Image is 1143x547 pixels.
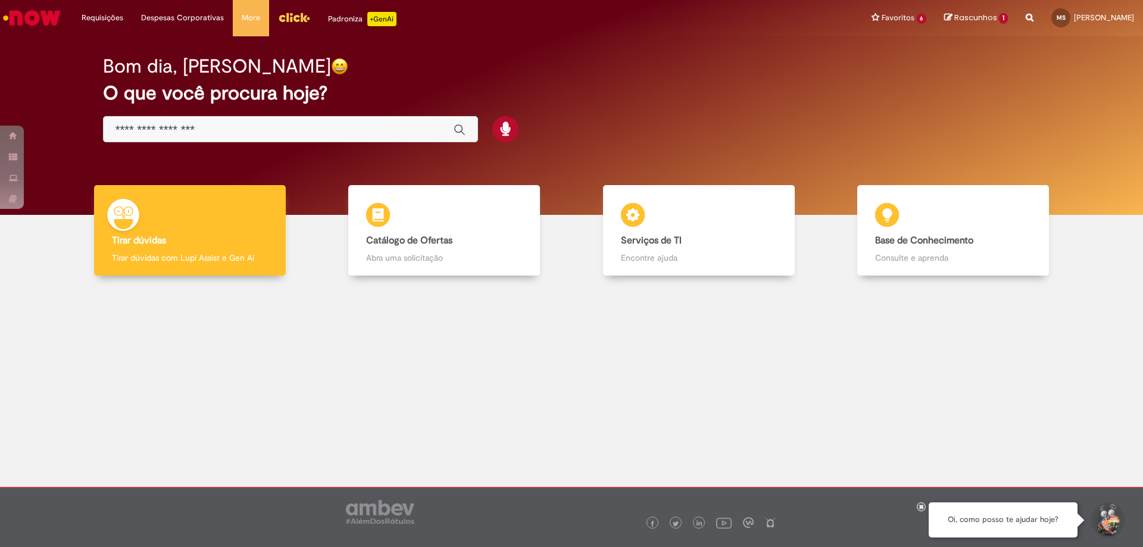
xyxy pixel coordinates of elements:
img: logo_footer_naosei.png [765,517,776,528]
span: 6 [917,14,927,24]
span: More [242,12,260,24]
b: Catálogo de Ofertas [366,235,452,246]
span: Favoritos [882,12,914,24]
b: Tirar dúvidas [112,235,166,246]
span: Rascunhos [954,12,997,23]
p: Abra uma solicitação [366,252,522,264]
a: Catálogo de Ofertas Abra uma solicitação [317,185,572,276]
p: Tirar dúvidas com Lupi Assist e Gen Ai [112,252,268,264]
span: Requisições [82,12,123,24]
a: Rascunhos [944,12,1008,24]
b: Base de Conhecimento [875,235,973,246]
span: MS [1057,14,1066,21]
a: Tirar dúvidas Tirar dúvidas com Lupi Assist e Gen Ai [63,185,317,276]
img: logo_footer_youtube.png [716,515,732,530]
span: [PERSON_NAME] [1074,12,1134,23]
img: logo_footer_ambev_rotulo_gray.png [346,500,414,524]
div: Padroniza [328,12,396,26]
span: Despesas Corporativas [141,12,224,24]
p: Consulte e aprenda [875,252,1031,264]
img: happy-face.png [331,58,348,75]
img: logo_footer_twitter.png [673,521,679,527]
button: Iniciar Conversa de Suporte [1089,502,1125,538]
h2: Bom dia, [PERSON_NAME] [103,56,331,77]
a: Serviços de TI Encontre ajuda [571,185,826,276]
span: 1 [999,13,1008,24]
img: logo_footer_workplace.png [743,517,754,528]
p: Encontre ajuda [621,252,777,264]
div: Oi, como posso te ajudar hoje? [929,502,1078,537]
h2: O que você procura hoje? [103,83,1041,104]
b: Serviços de TI [621,235,682,246]
img: logo_footer_linkedin.png [697,520,702,527]
img: logo_footer_facebook.png [649,521,655,527]
img: ServiceNow [1,6,63,30]
a: Base de Conhecimento Consulte e aprenda [826,185,1081,276]
p: +GenAi [367,12,396,26]
img: click_logo_yellow_360x200.png [278,8,310,26]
